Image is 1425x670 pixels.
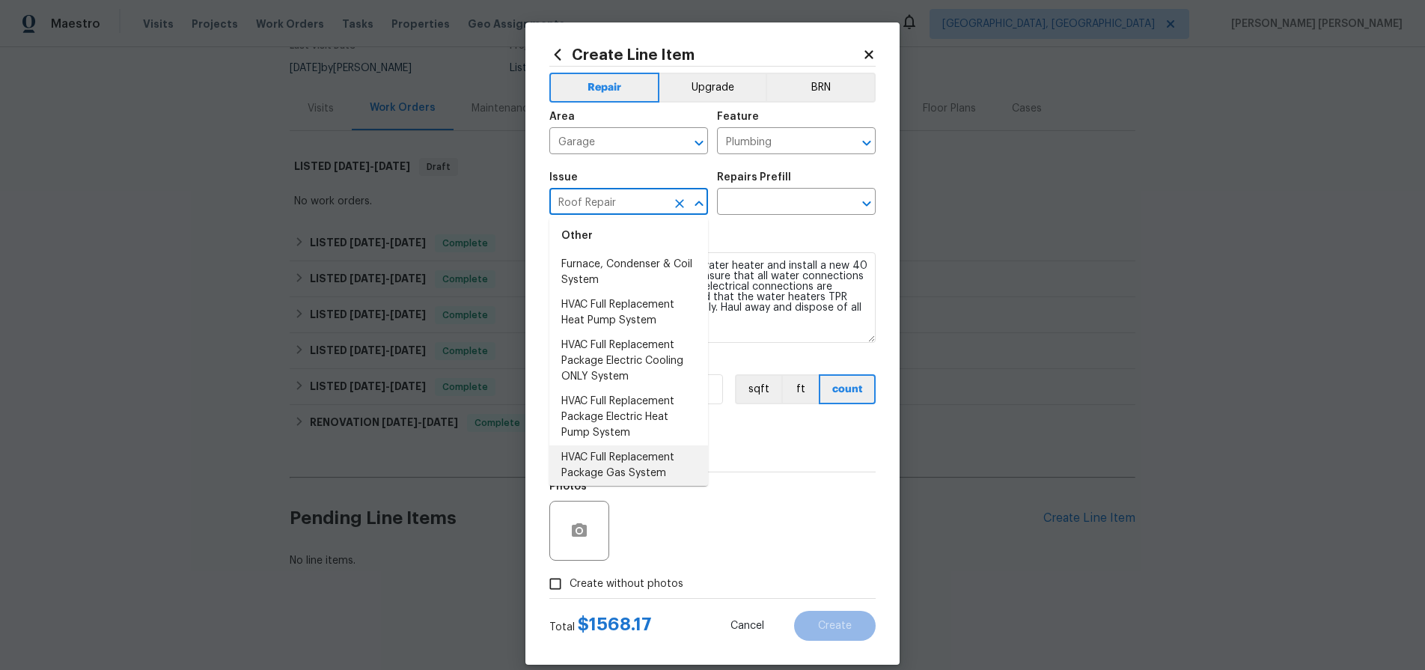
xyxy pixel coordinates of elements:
span: Cancel [730,621,764,632]
button: BRN [766,73,876,103]
button: Open [856,133,877,153]
button: sqft [735,374,781,404]
button: Upgrade [659,73,766,103]
li: HVAC Full Replacement Package Electric Heat Pump System [549,389,708,445]
h5: Repairs Prefill [717,172,791,183]
li: HVAC Full Replacement Package Electric Cooling ONLY System [549,333,708,389]
button: Open [856,193,877,214]
li: HVAC Full Replacement Furnace, Condenser & Coil System [549,237,708,293]
button: Create [794,611,876,641]
li: HVAC Full Replacement Package Gas System [549,445,708,486]
h5: Issue [549,172,578,183]
button: Cancel [707,611,788,641]
h5: Feature [717,112,759,122]
span: Create [818,621,852,632]
li: HVAC Full Replacement Heat Pump System [549,293,708,333]
span: $ 1568.17 [578,615,652,633]
button: ft [781,374,819,404]
span: Create without photos [570,576,683,592]
button: Repair [549,73,659,103]
h5: Area [549,112,575,122]
button: Close [689,193,710,214]
button: Open [689,133,710,153]
div: Other [549,218,708,254]
h2: Create Line Item [549,46,862,63]
button: count [819,374,876,404]
div: Total [549,617,652,635]
button: Clear [669,193,690,214]
textarea: Remove the existing electric water heater and install a new 40 gallon electric water heater. Ensu... [549,252,876,343]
